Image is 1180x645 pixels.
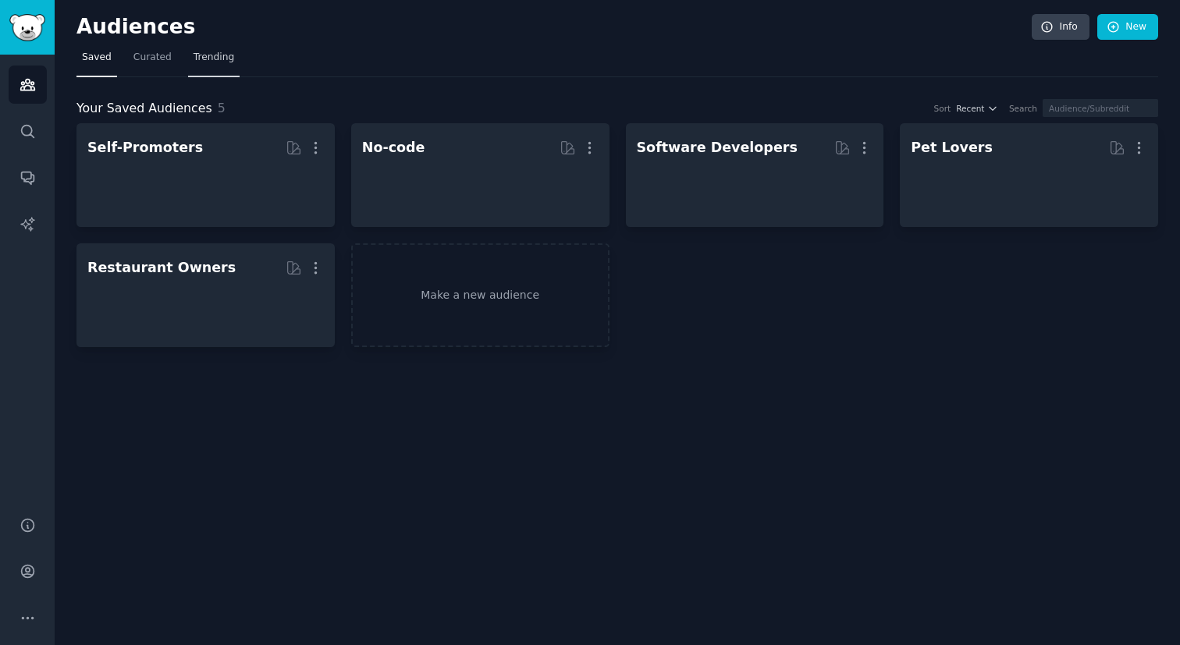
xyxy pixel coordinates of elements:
button: Recent [956,103,998,114]
span: Curated [133,51,172,65]
span: Trending [194,51,234,65]
span: Recent [956,103,984,114]
div: Sort [934,103,951,114]
div: Software Developers [637,138,798,158]
input: Audience/Subreddit [1043,99,1158,117]
a: Make a new audience [351,243,610,347]
div: No-code [362,138,425,158]
a: Software Developers [626,123,884,227]
div: Pet Lovers [911,138,993,158]
div: Search [1009,103,1037,114]
a: Pet Lovers [900,123,1158,227]
span: Saved [82,51,112,65]
a: No-code [351,123,610,227]
span: Your Saved Audiences [76,99,212,119]
a: Saved [76,45,117,77]
a: Restaurant Owners [76,243,335,347]
a: Curated [128,45,177,77]
div: Restaurant Owners [87,258,236,278]
a: New [1097,14,1158,41]
a: Self-Promoters [76,123,335,227]
span: 5 [218,101,226,115]
h2: Audiences [76,15,1032,40]
a: Info [1032,14,1089,41]
div: Self-Promoters [87,138,203,158]
img: GummySearch logo [9,14,45,41]
a: Trending [188,45,240,77]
